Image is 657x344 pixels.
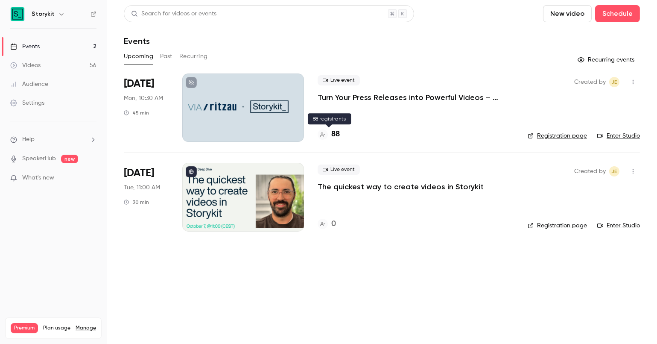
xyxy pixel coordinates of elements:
div: 45 min [124,109,149,116]
h4: 88 [331,129,340,140]
span: Live event [318,75,360,85]
span: Plan usage [43,325,70,332]
span: Created by [574,166,606,176]
img: Storykit [11,7,24,21]
li: help-dropdown-opener [10,135,96,144]
span: Tue, 11:00 AM [124,183,160,192]
div: Settings [10,99,44,107]
div: 30 min [124,199,149,206]
a: Enter Studio [597,221,640,230]
a: SpeakerHub [22,154,56,163]
a: 0 [318,218,336,230]
div: Events [10,42,40,51]
a: 88 [318,129,340,140]
button: Recurring events [574,53,640,67]
span: JE [612,77,617,87]
iframe: Noticeable Trigger [86,174,96,182]
a: Registration page [528,132,587,140]
span: What's new [22,173,54,182]
span: Created by [574,77,606,87]
a: Turn Your Press Releases into Powerful Videos – Automatically [318,92,514,103]
span: [DATE] [124,166,154,180]
button: Recurring [179,50,208,63]
span: Jonna Ekman [609,166,619,176]
span: new [61,155,78,163]
div: Search for videos or events [131,9,216,18]
span: Jonna Ekman [609,77,619,87]
span: Mon, 10:30 AM [124,94,163,103]
a: Manage [76,325,96,332]
span: Live event [318,165,360,175]
button: Upcoming [124,50,153,63]
div: Audience [10,80,48,88]
a: Registration page [528,221,587,230]
span: [DATE] [124,77,154,91]
h6: Storykit [32,10,55,18]
button: Past [160,50,172,63]
div: Oct 7 Tue, 11:00 AM (Europe/Stockholm) [124,163,169,231]
span: JE [612,166,617,176]
a: The quickest way to create videos in Storykit [318,182,484,192]
h1: Events [124,36,150,46]
div: Oct 6 Mon, 10:30 AM (Europe/Stockholm) [124,74,169,142]
button: New video [543,5,592,22]
span: Premium [11,323,38,333]
div: Videos [10,61,41,70]
a: Enter Studio [597,132,640,140]
span: Help [22,135,35,144]
button: Schedule [595,5,640,22]
h4: 0 [331,218,336,230]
